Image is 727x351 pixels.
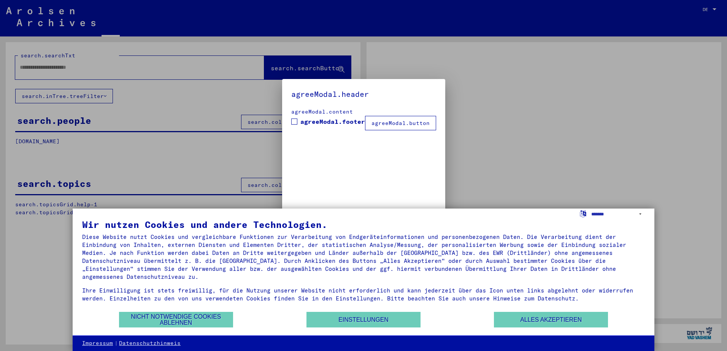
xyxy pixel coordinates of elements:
div: agreeModal.content [291,108,436,116]
select: Sprache auswählen [591,209,645,220]
a: Impressum [82,340,113,347]
div: Diese Website nutzt Cookies und vergleichbare Funktionen zur Verarbeitung von Endgeräteinformatio... [82,233,645,281]
span: agreeModal.footer [300,117,365,126]
a: Datenschutzhinweis [119,340,181,347]
div: Wir nutzen Cookies und andere Technologien. [82,220,645,229]
button: Einstellungen [306,312,421,327]
div: Ihre Einwilligung ist stets freiwillig, für die Nutzung unserer Website nicht erforderlich und ka... [82,286,645,302]
label: Sprache auswählen [579,210,587,217]
button: Nicht notwendige Cookies ablehnen [119,312,233,327]
h5: agreeModal.header [291,88,436,100]
button: agreeModal.button [365,116,436,130]
button: Alles akzeptieren [494,312,608,327]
